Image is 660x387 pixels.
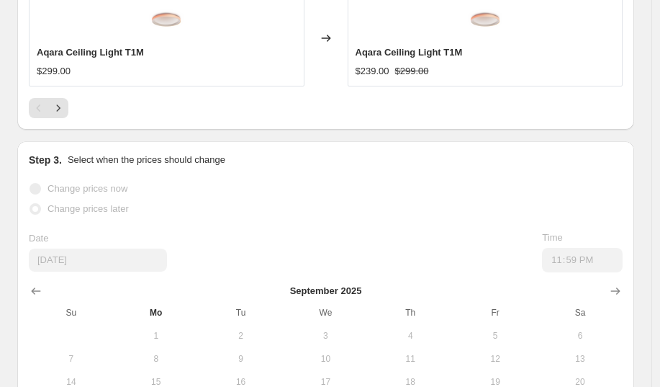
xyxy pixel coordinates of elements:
span: 1 [119,330,193,342]
span: 10 [289,353,363,365]
span: 6 [543,330,617,342]
button: Wednesday September 3 2025 [284,324,369,347]
th: Wednesday [284,301,369,324]
button: Show next month, October 2025 [605,281,625,301]
span: Sa [543,307,617,319]
span: Aqara Ceiling Light T1M [356,47,463,58]
span: 4 [374,330,447,342]
button: Show previous month, August 2025 [26,281,46,301]
button: Friday September 12 2025 [453,347,538,370]
button: Friday September 5 2025 [453,324,538,347]
button: Tuesday September 2 2025 [199,324,284,347]
span: We [289,307,363,319]
span: Su [35,307,108,319]
span: Aqara Ceiling Light T1M [37,47,144,58]
th: Saturday [538,301,623,324]
button: Sunday September 7 2025 [29,347,114,370]
div: $239.00 [356,64,389,79]
input: 9/29/2025 [29,249,167,272]
span: 7 [35,353,108,365]
input: 12:00 [542,248,623,272]
span: 13 [543,353,617,365]
strike: $299.00 [395,64,429,79]
button: Saturday September 13 2025 [538,347,623,370]
span: Change prices later [48,203,129,214]
button: Thursday September 4 2025 [368,324,453,347]
th: Tuesday [199,301,284,324]
span: 8 [119,353,193,365]
span: Change prices now [48,183,127,194]
th: Monday [114,301,199,324]
th: Thursday [368,301,453,324]
span: Tu [204,307,278,319]
button: Wednesday September 10 2025 [284,347,369,370]
button: Thursday September 11 2025 [368,347,453,370]
span: 2 [204,330,278,342]
button: Monday September 8 2025 [114,347,199,370]
span: 12 [458,353,532,365]
h2: Step 3. [29,153,62,167]
span: Date [29,233,48,244]
button: Tuesday September 9 2025 [199,347,284,370]
p: Select when the prices should change [68,153,225,167]
button: Next [48,98,68,118]
span: 9 [204,353,278,365]
div: $299.00 [37,64,71,79]
span: Time [542,232,562,243]
th: Sunday [29,301,114,324]
nav: Pagination [29,98,68,118]
span: 3 [289,330,363,342]
button: Monday September 1 2025 [114,324,199,347]
span: 5 [458,330,532,342]
span: 11 [374,353,447,365]
span: Mo [119,307,193,319]
span: Th [374,307,447,319]
th: Friday [453,301,538,324]
span: Fr [458,307,532,319]
button: Saturday September 6 2025 [538,324,623,347]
